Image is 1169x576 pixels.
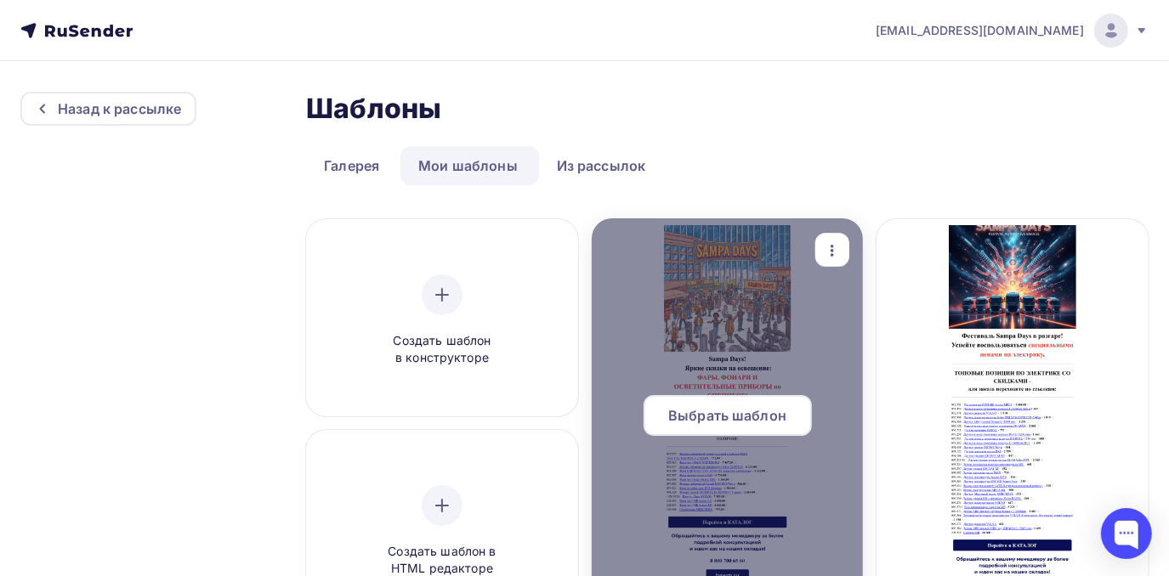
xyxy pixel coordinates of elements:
[400,146,536,185] a: Мои шаблоны
[539,146,664,185] a: Из рассылок
[876,14,1149,48] a: [EMAIL_ADDRESS][DOMAIN_NAME]
[668,405,786,426] span: Выбрать шаблон
[361,332,523,367] span: Создать шаблон в конструкторе
[306,92,441,126] h2: Шаблоны
[876,22,1084,39] span: [EMAIL_ADDRESS][DOMAIN_NAME]
[58,99,181,119] div: Назад к рассылке
[306,146,397,185] a: Галерея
